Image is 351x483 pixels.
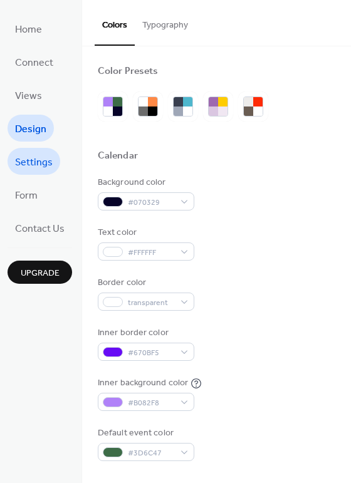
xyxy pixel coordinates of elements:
[15,86,42,106] span: Views
[15,219,65,239] span: Contact Us
[15,20,42,39] span: Home
[98,150,138,163] div: Calendar
[128,397,174,410] span: #B082F8
[98,427,192,440] div: Default event color
[15,153,53,172] span: Settings
[8,214,72,241] a: Contact Us
[15,53,53,73] span: Connect
[98,176,192,189] div: Background color
[128,196,174,209] span: #070329
[8,81,50,108] a: Views
[8,115,54,142] a: Design
[21,267,60,280] span: Upgrade
[98,377,188,390] div: Inner background color
[98,226,192,239] div: Text color
[98,276,192,289] div: Border color
[98,65,158,78] div: Color Presets
[8,148,60,175] a: Settings
[98,326,192,340] div: Inner border color
[8,261,72,284] button: Upgrade
[8,181,45,208] a: Form
[15,186,38,205] span: Form
[128,447,174,460] span: #3D6C47
[128,296,174,309] span: transparent
[128,346,174,360] span: #670BF5
[128,246,174,259] span: #FFFFFF
[8,48,61,75] a: Connect
[8,15,50,42] a: Home
[15,120,46,139] span: Design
